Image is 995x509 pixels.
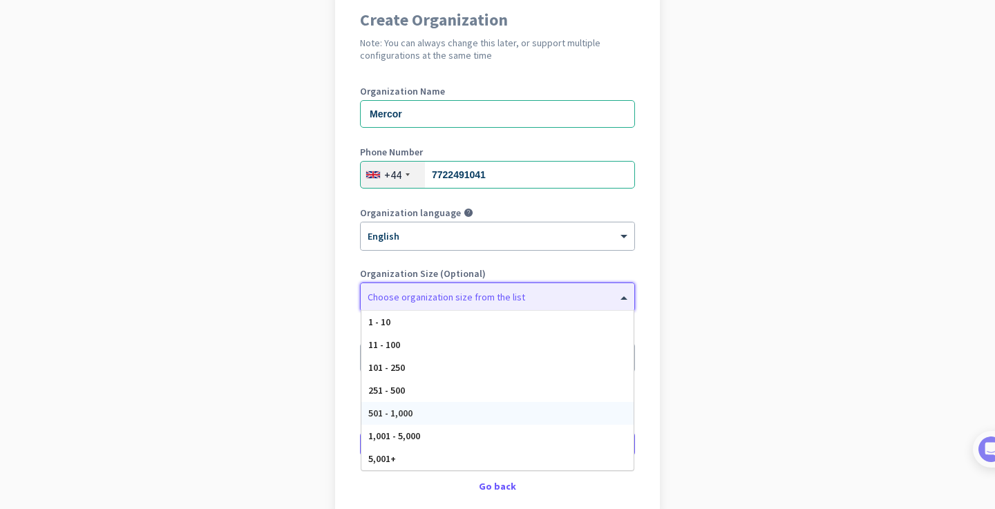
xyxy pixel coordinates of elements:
[360,208,461,218] label: Organization language
[361,311,634,470] div: Options List
[360,161,635,189] input: 121 234 5678
[360,329,635,339] label: Organization Time Zone
[360,481,635,491] div: Go back
[368,430,420,442] span: 1,001 - 5,000
[360,100,635,128] input: What is the name of your organization?
[360,37,635,61] h2: Note: You can always change this later, or support multiple configurations at the same time
[464,208,473,218] i: help
[368,407,413,419] span: 501 - 1,000
[360,86,635,96] label: Organization Name
[368,338,400,351] span: 11 - 100
[368,361,405,374] span: 101 - 250
[360,147,635,157] label: Phone Number
[360,269,635,278] label: Organization Size (Optional)
[360,12,635,28] h1: Create Organization
[384,168,401,182] div: +44
[360,432,635,457] button: Create Organization
[368,452,396,465] span: 5,001+
[368,384,405,396] span: 251 - 500
[368,316,390,328] span: 1 - 10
